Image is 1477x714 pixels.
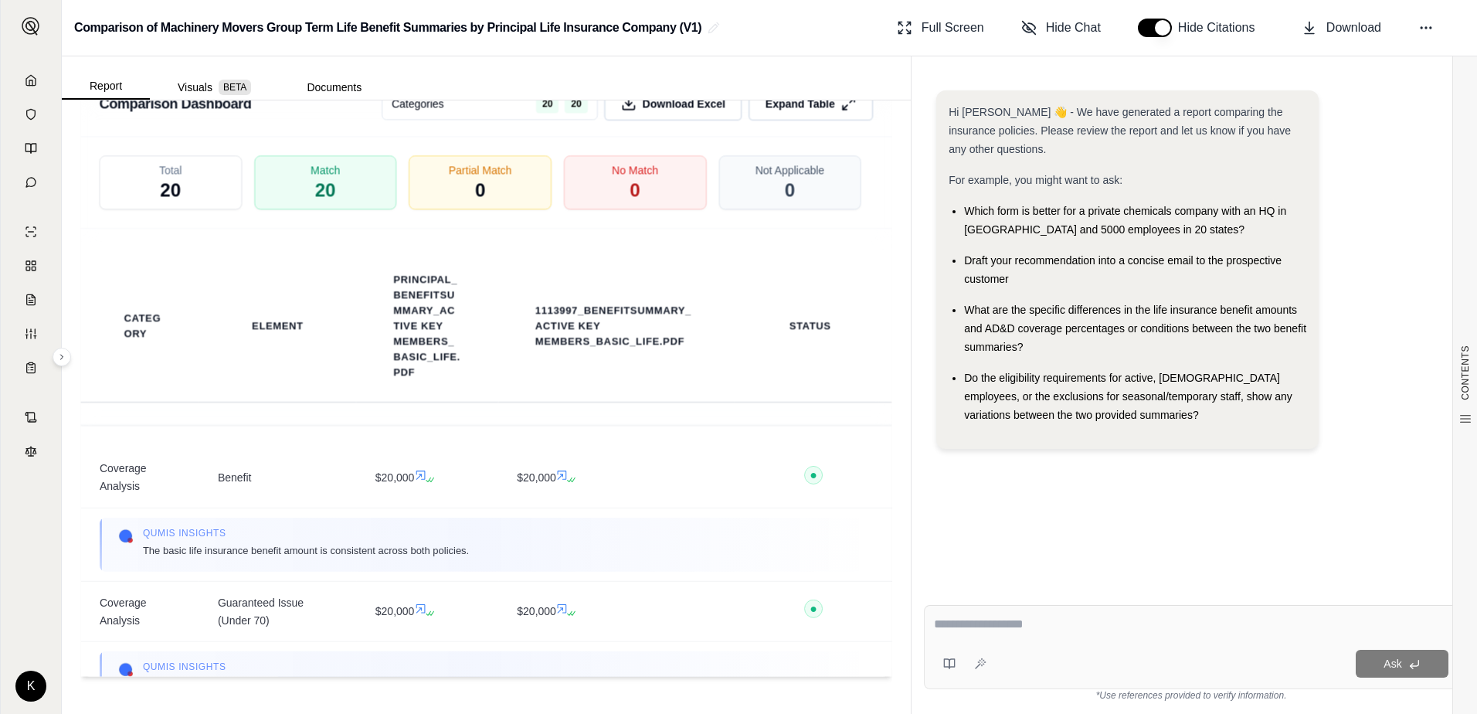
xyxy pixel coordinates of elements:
[375,263,480,389] th: Principal_BenefitSummary_ACTIVE KEY MEMBERS_BASIC_LIFE.pdf
[449,162,512,178] span: Partial Match
[117,662,133,678] img: Qumis
[810,603,817,615] span: ●
[604,87,742,121] button: Download Excel
[643,96,725,111] span: Download Excel
[565,94,587,113] span: 20
[15,11,46,42] button: Expand sidebar
[100,593,181,628] span: Coverage Analysis
[1295,12,1387,43] button: Download
[755,162,824,178] span: Not Applicable
[10,436,52,467] a: Legal Search Engine
[766,96,835,111] span: Expand Table
[1178,19,1265,37] span: Hide Citations
[10,167,52,198] a: Chat
[160,178,181,202] span: 20
[100,90,252,117] h3: Comparison Dashboard
[891,12,990,43] button: Full Screen
[536,94,559,113] span: 20
[517,603,716,620] span: $20,000
[10,250,52,281] a: Policy Comparisons
[964,254,1282,285] span: Draft your recommendation into a concise email to the prospective customer
[159,162,182,178] span: Total
[630,178,640,202] span: 0
[804,600,823,624] button: ●
[10,318,52,349] a: Custom Report
[475,178,485,202] span: 0
[749,87,874,121] button: Expand Table
[217,468,338,486] span: Benefit
[219,80,251,95] span: BETA
[105,301,180,351] th: Category
[949,106,1291,155] span: Hi [PERSON_NAME] 👋 - We have generated a report comparing the insurance policies. Please review t...
[771,309,850,343] th: Status
[315,178,336,202] span: 20
[10,402,52,433] a: Contract Analysis
[517,294,716,359] th: 1113997_BenefitSummary_ACTIVE KEY MEMBERS_BASIC_LIFE.pdf
[804,465,823,489] button: ●
[10,216,52,247] a: Single Policy
[142,527,468,539] span: Qumis INSIGHTS
[1046,19,1101,37] span: Hide Chat
[612,162,658,178] span: No Match
[15,671,46,702] div: K
[142,661,469,673] span: Qumis INSIGHTS
[949,174,1122,186] span: For example, you might want to ask:
[382,87,598,120] button: Categories2020
[10,99,52,130] a: Documents Vault
[1015,12,1107,43] button: Hide Chat
[279,75,389,100] button: Documents
[1459,345,1472,400] span: CONTENTS
[74,14,701,42] h2: Comparison of Machinery Movers Group Term Life Benefit Summaries by Principal Life Insurance Comp...
[100,460,181,495] span: Coverage Analysis
[964,372,1292,421] span: Do the eligibility requirements for active, [DEMOGRAPHIC_DATA] employees, or the exclusions for s...
[142,542,468,558] span: The basic life insurance benefit amount is consistent across both policies.
[142,676,469,692] span: Both policies offer the same guaranteed issue amount for those under 70.
[922,19,984,37] span: Full Screen
[1326,19,1381,37] span: Download
[964,304,1306,353] span: What are the specific differences in the life insurance benefit amounts and AD&D coverage percent...
[150,75,279,100] button: Visuals
[924,689,1458,702] div: *Use references provided to verify information.
[375,468,480,486] span: $20,000
[22,17,40,36] img: Expand sidebar
[217,593,338,628] span: Guaranteed Issue (Under 70)
[375,603,480,620] span: $20,000
[10,133,52,164] a: Prompt Library
[62,73,150,100] button: Report
[964,205,1286,236] span: Which form is better for a private chemicals company with an HQ in [GEOGRAPHIC_DATA] and 5000 emp...
[392,96,444,111] span: Categories
[10,352,52,383] a: Coverage Table
[311,162,340,178] span: Match
[53,348,71,366] button: Expand sidebar
[10,284,52,315] a: Claim Coverage
[517,468,716,486] span: $20,000
[810,468,817,481] span: ●
[1384,658,1401,670] span: Ask
[117,529,133,544] img: Qumis
[233,309,322,343] th: Element
[10,65,52,96] a: Home
[1356,650,1448,678] button: Ask
[785,178,795,202] span: 0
